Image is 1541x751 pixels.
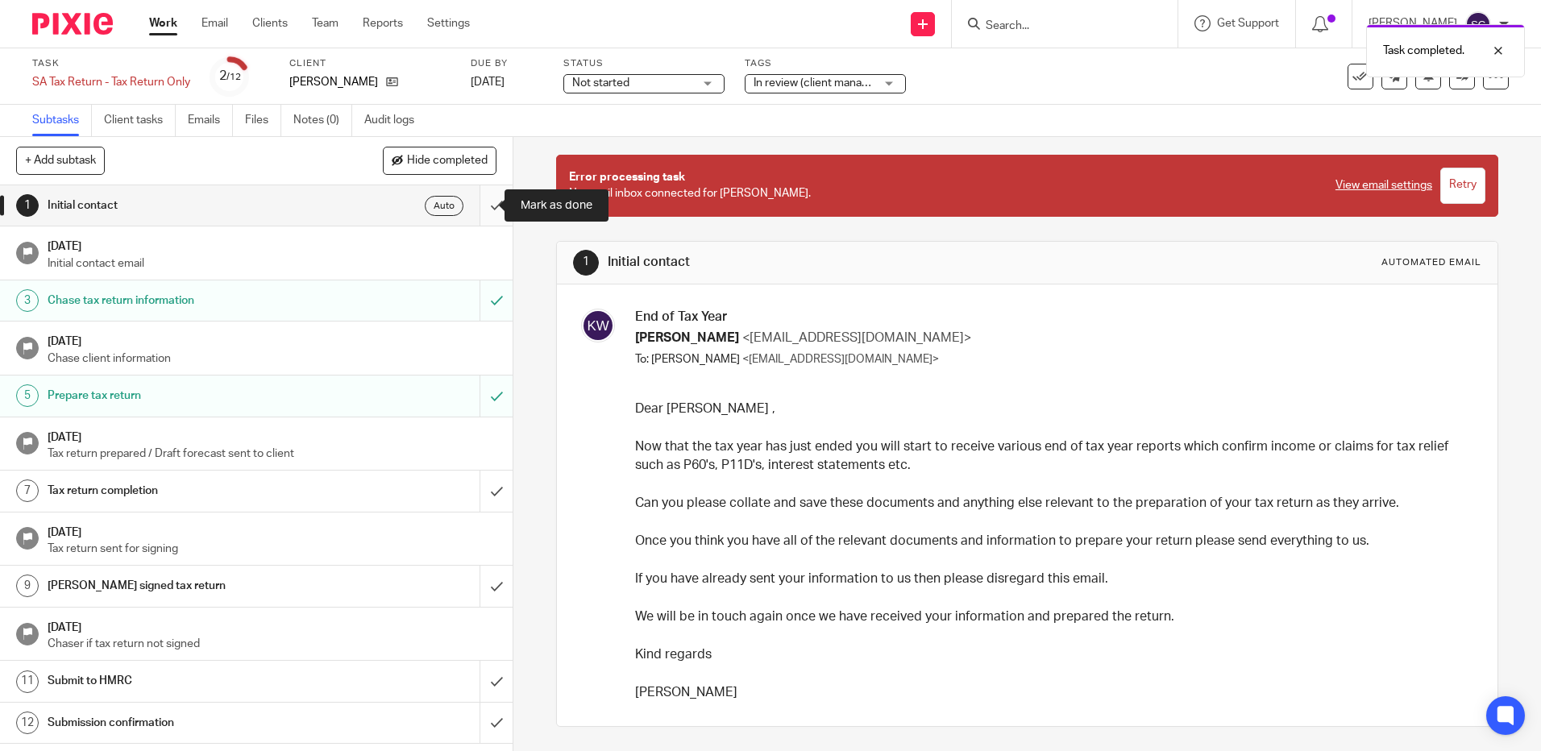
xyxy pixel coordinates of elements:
[48,330,497,350] h1: [DATE]
[48,479,325,503] h1: Tax return completion
[48,669,325,693] h1: Submit to HMRC
[48,234,497,255] h1: [DATE]
[252,15,288,31] a: Clients
[48,193,325,218] h1: Initial contact
[635,532,1468,550] p: Once you think you have all of the relevant documents and information to prepare your return plea...
[48,711,325,735] h1: Submission confirmation
[635,608,1468,626] p: We will be in touch again once we have received your information and prepared the return.
[16,575,39,597] div: 9
[407,155,488,168] span: Hide completed
[16,194,39,217] div: 1
[48,351,497,367] p: Chase client information
[581,309,615,342] img: svg%3E
[635,354,740,365] span: To: [PERSON_NAME]
[635,683,1468,702] p: [PERSON_NAME]
[48,616,497,636] h1: [DATE]
[635,309,1468,326] h3: End of Tax Year
[1381,256,1481,269] div: Automated email
[289,57,451,70] label: Client
[425,196,463,216] div: Auto
[48,521,497,541] h1: [DATE]
[635,570,1468,588] p: If you have already sent your information to us then please disregard this email.
[635,645,1468,664] p: Kind regards
[48,425,497,446] h1: [DATE]
[742,331,971,344] span: <[EMAIL_ADDRESS][DOMAIN_NAME]>
[608,254,1061,271] h1: Initial contact
[201,15,228,31] a: Email
[635,400,1468,418] p: Dear [PERSON_NAME] ,
[16,479,39,502] div: 7
[16,670,39,693] div: 11
[16,384,39,407] div: 5
[16,289,39,312] div: 3
[32,105,92,136] a: Subtasks
[573,250,599,276] div: 1
[635,331,739,344] span: [PERSON_NAME]
[1440,168,1485,204] input: Retry
[32,13,113,35] img: Pixie
[104,105,176,136] a: Client tasks
[471,77,505,88] span: [DATE]
[363,15,403,31] a: Reports
[16,147,105,174] button: + Add subtask
[48,288,325,313] h1: Chase tax return information
[364,105,426,136] a: Audit logs
[427,15,470,31] a: Settings
[188,105,233,136] a: Emails
[48,541,497,557] p: Tax return sent for signing
[1383,43,1464,59] p: Task completed.
[226,73,241,81] small: /12
[569,169,1319,202] p: No email inbox connected for [PERSON_NAME].
[569,172,685,183] span: Error processing task
[635,438,1468,475] p: Now that the tax year has just ended you will start to receive various end of tax year reports wh...
[1335,177,1432,193] a: View email settings
[289,74,378,90] p: [PERSON_NAME]
[32,57,190,70] label: Task
[48,255,497,272] p: Initial contact email
[742,354,939,365] span: <[EMAIL_ADDRESS][DOMAIN_NAME]>
[745,57,906,70] label: Tags
[635,494,1468,512] p: Can you please collate and save these documents and anything else relevant to the preparation of ...
[245,105,281,136] a: Files
[48,446,497,462] p: Tax return prepared / Draft forecast sent to client
[293,105,352,136] a: Notes (0)
[383,147,496,174] button: Hide completed
[48,636,497,652] p: Chaser if tax return not signed
[219,67,241,85] div: 2
[149,15,177,31] a: Work
[563,57,725,70] label: Status
[16,712,39,734] div: 12
[754,77,882,89] span: In review (client manager)
[471,57,543,70] label: Due by
[312,15,339,31] a: Team
[32,74,190,90] div: SA Tax Return - Tax Return Only
[572,77,629,89] span: Not started
[48,384,325,408] h1: Prepare tax return
[48,574,325,598] h1: [PERSON_NAME] signed tax return
[1465,11,1491,37] img: svg%3E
